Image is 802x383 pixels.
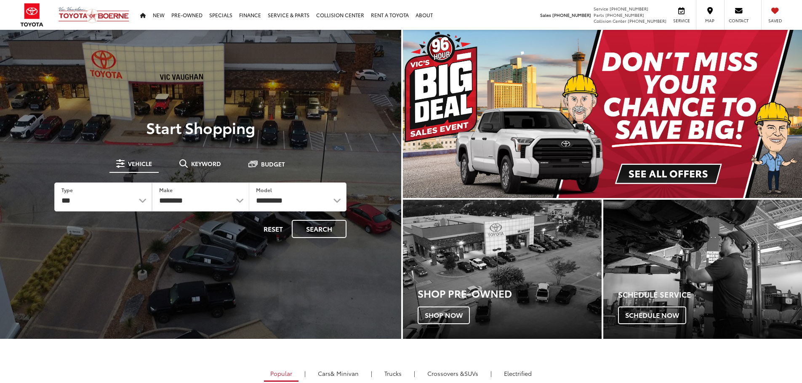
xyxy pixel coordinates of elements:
a: Trucks [378,366,408,380]
a: SUVs [421,366,485,380]
label: Make [159,186,173,193]
span: [PHONE_NUMBER] [610,5,648,12]
img: Vic Vaughan Toyota of Boerne [58,6,130,24]
a: Schedule Service Schedule Now [603,200,802,339]
span: Contact [729,18,749,24]
span: Sales [540,12,551,18]
span: Vehicle [128,161,152,166]
span: Keyword [191,161,221,166]
h3: Shop Pre-Owned [418,288,602,298]
span: Saved [766,18,784,24]
span: [PHONE_NUMBER] [628,18,666,24]
div: Toyota [603,200,802,339]
p: Start Shopping [35,119,366,136]
span: Service [594,5,608,12]
a: Electrified [498,366,538,380]
li: | [369,369,374,378]
li: | [412,369,417,378]
div: Toyota [403,200,602,339]
button: Reset [256,220,290,238]
a: Shop Pre-Owned Shop Now [403,200,602,339]
label: Type [61,186,73,193]
a: Popular [264,366,298,382]
a: Cars [312,366,365,380]
span: Parts [594,12,604,18]
label: Model [256,186,272,193]
li: | [488,369,494,378]
span: [PHONE_NUMBER] [605,12,644,18]
span: Map [701,18,719,24]
span: Service [672,18,691,24]
span: [PHONE_NUMBER] [552,12,591,18]
span: Budget [261,161,285,167]
button: Search [292,220,346,238]
span: Shop Now [418,306,470,324]
span: & Minivan [330,369,359,378]
li: | [302,369,308,378]
span: Crossovers & [427,369,464,378]
span: Schedule Now [618,306,686,324]
h4: Schedule Service [618,291,802,299]
span: Collision Center [594,18,626,24]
